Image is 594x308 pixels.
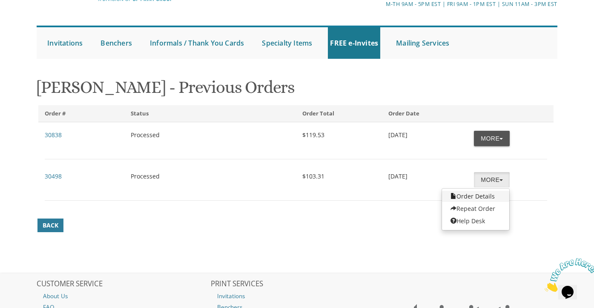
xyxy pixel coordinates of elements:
iframe: chat widget [541,255,594,295]
a: About Us [37,291,209,302]
a: Repeat Order [442,203,509,214]
div: Order Date [382,109,468,118]
img: Chat attention grabber [3,3,56,37]
h2: PRINT SERVICES [211,280,384,288]
a: 30838 [45,131,62,139]
h1: [PERSON_NAME] - Previous Orders [37,78,557,103]
button: More [474,131,510,146]
a: Specialty Items [260,27,314,59]
div: [DATE] [382,172,468,181]
div: Processed [124,172,210,181]
div: $119.53 [296,131,382,139]
div: Status [124,109,210,118]
a: Mailing Services [394,27,451,59]
span: Back [43,221,58,230]
a: Help Desk [442,216,509,227]
a: Back [37,219,63,232]
a: Informals / Thank You Cards [148,27,246,59]
div: Order Total [296,109,382,118]
a: Invitations [45,27,85,59]
h2: CUSTOMER SERVICE [37,280,209,288]
button: More [474,172,510,187]
a: FREE e-Invites [328,27,380,59]
div: Processed [124,131,210,139]
div: [DATE] [382,131,468,139]
a: 30498 [45,172,62,180]
a: Benchers [98,27,134,59]
div: $103.31 [296,172,382,181]
div: Order # [38,109,124,118]
a: Order Details [442,191,509,202]
a: Invitations [211,291,384,302]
